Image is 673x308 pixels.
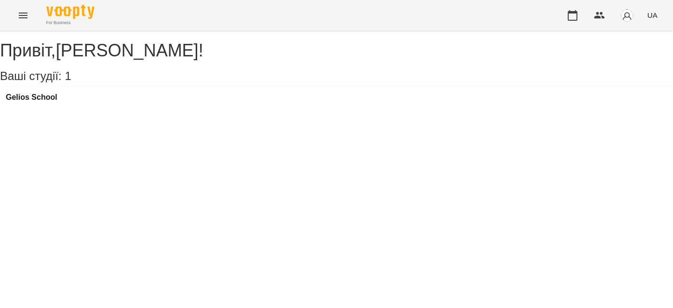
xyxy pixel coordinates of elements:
[647,10,658,20] span: UA
[12,4,35,27] button: Menu
[65,69,71,82] span: 1
[620,9,634,22] img: avatar_s.png
[46,20,94,26] span: For Business
[46,5,94,19] img: Voopty Logo
[6,93,57,102] a: Gelios School
[644,6,661,24] button: UA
